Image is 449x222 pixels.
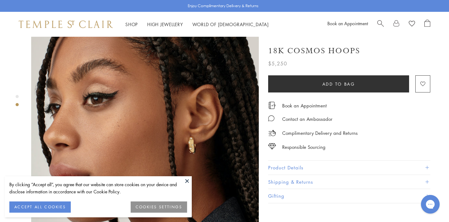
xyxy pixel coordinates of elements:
nav: Main navigation [125,21,269,28]
span: Add to bag [322,81,355,87]
img: icon_sourcing.svg [268,143,276,149]
a: Open Shopping Bag [424,20,430,29]
a: High JewelleryHigh Jewellery [147,21,183,27]
button: ACCEPT ALL COOKIES [9,201,71,213]
div: By clicking “Accept all”, you agree that our website can store cookies on your device and disclos... [9,181,187,195]
button: Gifting [268,189,430,203]
a: Book an Appointment [282,102,327,109]
a: Book an Appointment [327,20,368,26]
h1: 18K Cosmos Hoops [268,45,360,56]
a: Search [377,20,384,29]
button: COOKIES SETTINGS [131,201,187,213]
iframe: Gorgias live chat messenger [418,193,443,216]
a: ShopShop [125,21,138,27]
img: MessageIcon-01_2.svg [268,115,274,121]
button: Add to bag [268,75,409,92]
button: Product Details [268,161,430,175]
button: Shipping & Returns [268,175,430,189]
div: Contact an Ambassador [282,115,332,123]
img: icon_delivery.svg [268,129,276,137]
span: $5,250 [268,59,287,68]
img: icon_appointment.svg [268,102,276,109]
a: View Wishlist [409,20,415,29]
a: World of [DEMOGRAPHIC_DATA]World of [DEMOGRAPHIC_DATA] [192,21,269,27]
div: Product gallery navigation [16,93,19,111]
p: Enjoy Complimentary Delivery & Returns [188,3,258,9]
img: Temple St. Clair [19,21,113,28]
p: Complimentary Delivery and Returns [282,129,358,137]
div: Responsible Sourcing [282,143,326,151]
